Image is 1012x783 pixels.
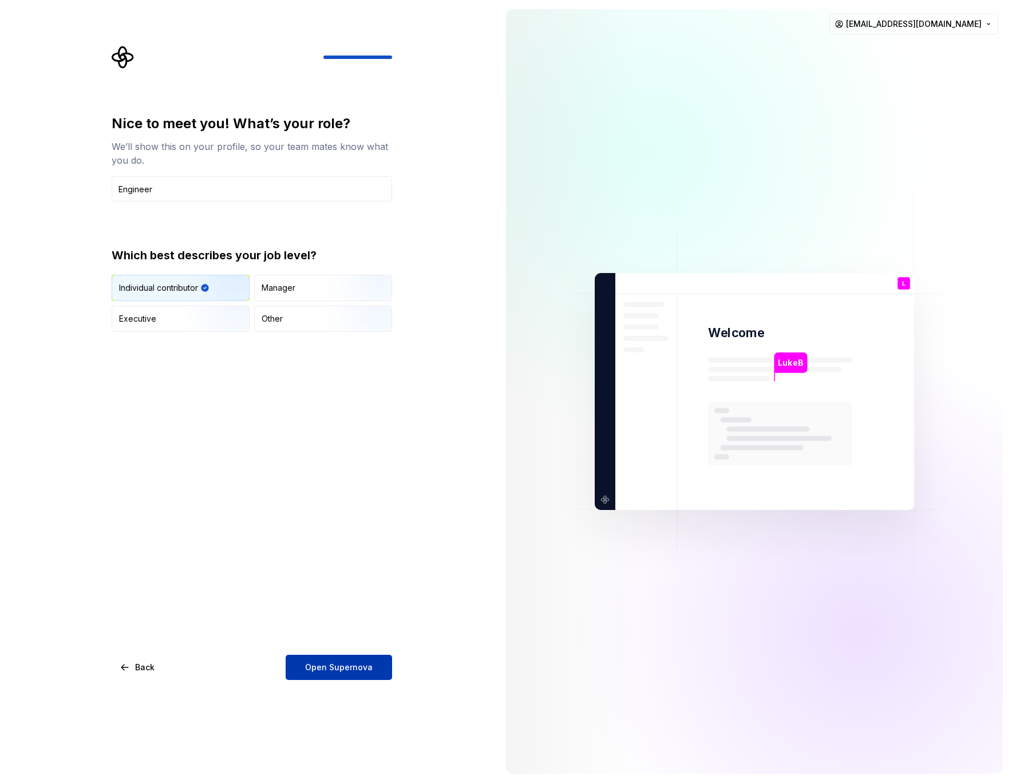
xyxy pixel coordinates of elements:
span: [EMAIL_ADDRESS][DOMAIN_NAME] [846,18,982,30]
span: Back [135,662,155,673]
div: Manager [262,282,295,294]
div: Nice to meet you! What’s your role? [112,114,392,133]
svg: Supernova Logo [112,46,135,69]
div: Executive [119,313,156,325]
p: LukeB [778,357,803,369]
div: We’ll show this on your profile, so your team mates know what you do. [112,140,392,167]
div: Individual contributor [119,282,198,294]
input: Job title [112,176,392,201]
button: Open Supernova [286,655,392,680]
span: Open Supernova [305,662,373,673]
p: Welcome [708,325,764,341]
div: Other [262,313,283,325]
button: Back [112,655,164,680]
div: Which best describes your job level? [112,247,392,263]
button: [EMAIL_ADDRESS][DOMAIN_NAME] [829,14,998,34]
p: L [902,280,906,287]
